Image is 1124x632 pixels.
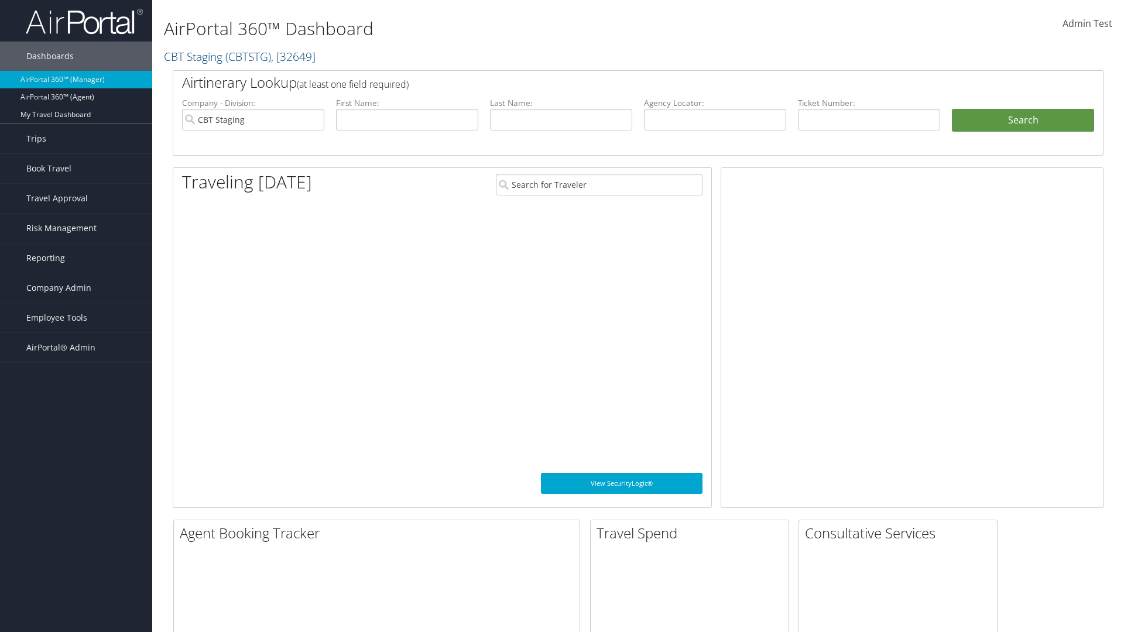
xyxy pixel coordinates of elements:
h2: Consultative Services [805,523,997,543]
span: Travel Approval [26,184,88,213]
img: airportal-logo.png [26,8,143,35]
h2: Airtinerary Lookup [182,73,1017,92]
a: View SecurityLogic® [541,473,702,494]
button: Search [952,109,1094,132]
span: (at least one field required) [297,78,409,91]
span: Dashboards [26,42,74,71]
span: AirPortal® Admin [26,333,95,362]
h1: Traveling [DATE] [182,170,312,194]
h2: Travel Spend [597,523,789,543]
span: Book Travel [26,154,71,183]
label: Last Name: [490,97,632,109]
span: ( CBTSTG ) [225,49,271,64]
span: Company Admin [26,273,91,303]
label: First Name: [336,97,478,109]
span: Admin Test [1063,17,1112,30]
label: Ticket Number: [798,97,940,109]
h1: AirPortal 360™ Dashboard [164,16,796,41]
h2: Agent Booking Tracker [180,523,580,543]
a: Admin Test [1063,6,1112,42]
a: CBT Staging [164,49,316,64]
span: , [ 32649 ] [271,49,316,64]
span: Reporting [26,243,65,273]
label: Company - Division: [182,97,324,109]
span: Employee Tools [26,303,87,332]
span: Risk Management [26,214,97,243]
span: Trips [26,124,46,153]
input: Search for Traveler [496,174,702,195]
label: Agency Locator: [644,97,786,109]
